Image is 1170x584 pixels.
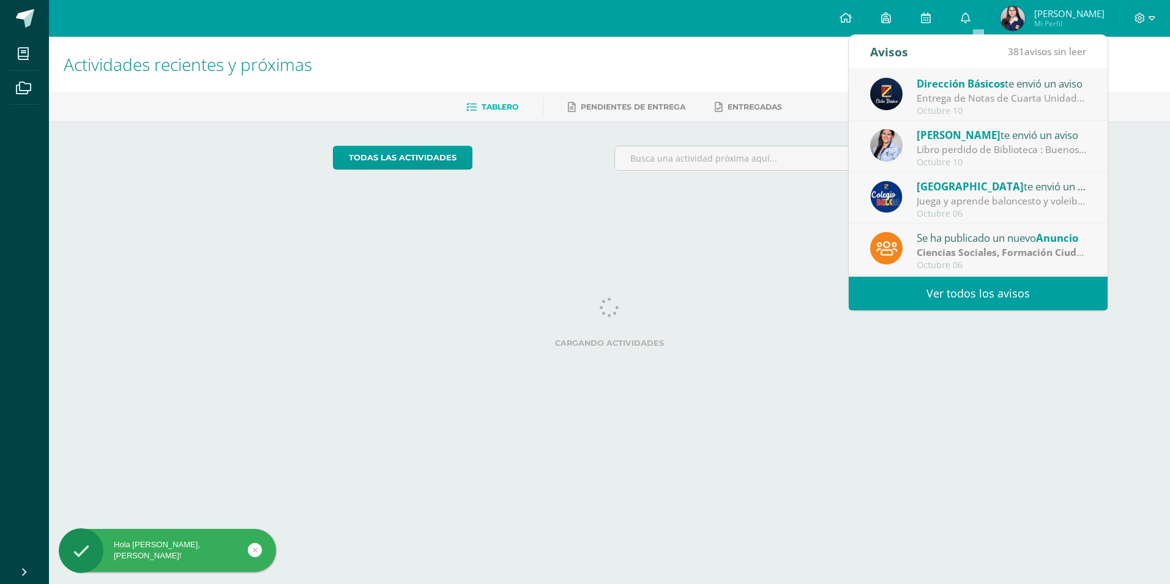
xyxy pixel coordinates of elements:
[482,102,518,111] span: Tablero
[1000,6,1025,31] img: d8c8b71753a64c541c1546090d574b51.png
[917,75,1087,91] div: te envió un aviso
[917,143,1087,157] div: Libro perdido de Biblioteca : Buenos días. Por este medio informo que Fátima perdió el libro El d...
[917,128,1000,142] span: [PERSON_NAME]
[568,97,685,117] a: Pendientes de entrega
[1008,45,1086,58] span: avisos sin leer
[917,230,1087,245] div: Se ha publicado un nuevo
[917,245,1087,260] div: | [PERSON_NAME] Tenes
[728,102,782,111] span: Entregadas
[849,277,1108,310] a: Ver todos los avisos
[870,181,903,213] img: 919ad801bb7643f6f997765cf4083301.png
[1008,45,1024,58] span: 381
[581,102,685,111] span: Pendientes de entrega
[917,91,1087,105] div: Entrega de Notas de Cuarta Unidad: Estimados padres y madres de familia: Reciban un cordial salud...
[715,97,782,117] a: Entregadas
[1034,7,1105,20] span: [PERSON_NAME]
[917,106,1087,116] div: Octubre 10
[870,129,903,162] img: aa878318b5e0e33103c298c3b86d4ee8.png
[917,260,1087,271] div: Octubre 06
[466,97,518,117] a: Tablero
[917,179,1024,193] span: [GEOGRAPHIC_DATA]
[615,146,886,170] input: Busca una actividad próxima aquí...
[917,127,1087,143] div: te envió un aviso
[917,209,1087,219] div: Octubre 06
[1036,231,1078,245] span: Anuncio
[917,194,1087,208] div: Juega y aprende baloncesto y voleibol: ¡Participa en nuestro Curso de Vacaciones! Costo: Q300.00 ...
[64,53,312,76] span: Actividades recientes y próximas
[917,157,1087,168] div: Octubre 10
[870,35,908,69] div: Avisos
[917,178,1087,194] div: te envió un aviso
[59,539,276,561] div: Hola [PERSON_NAME], [PERSON_NAME]!
[1034,18,1105,29] span: Mi Perfil
[917,77,1005,91] span: Dirección Básicos
[870,78,903,110] img: 0125c0eac4c50c44750533c4a7747585.png
[333,339,887,348] label: Cargando actividades
[333,146,472,170] a: todas las Actividades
